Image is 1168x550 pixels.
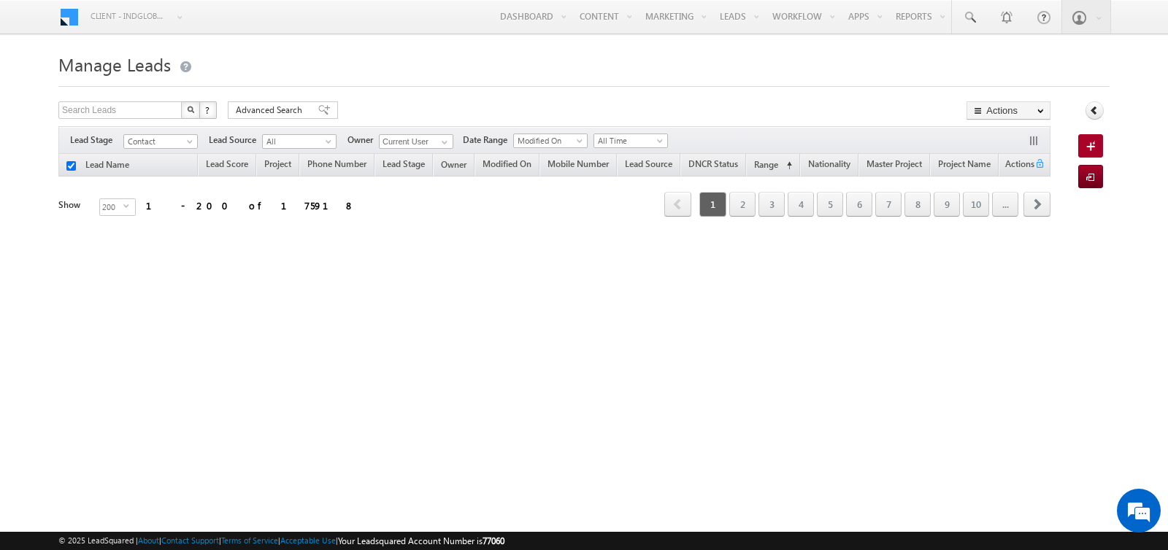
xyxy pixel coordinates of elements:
a: About [138,535,159,545]
a: All Time [593,133,668,148]
span: next [1023,192,1050,217]
a: 6 [846,192,872,217]
a: Project Name [931,156,998,175]
a: Master Project [859,156,929,175]
span: ? [205,104,212,116]
span: Your Leadsquared Account Number is [338,535,504,546]
span: Client - indglobal1 (77060) [91,9,167,23]
span: Nationality [808,158,850,169]
span: Lead Stage [383,158,425,169]
a: Contact Support [161,535,219,545]
a: prev [664,193,691,217]
div: Show [58,198,88,212]
a: Range (sorted ascending) [747,156,799,175]
a: Lead Name [78,157,137,176]
span: 1 [699,192,726,217]
a: Modified On [475,156,539,175]
a: Phone Number [300,156,374,175]
a: 2 [729,192,756,217]
a: Acceptable Use [280,535,336,545]
span: Master Project [867,158,922,169]
input: Type to Search [379,134,453,149]
span: Actions [999,156,1034,175]
span: Lead Source [625,158,672,169]
a: 10 [963,192,989,217]
span: prev [664,192,691,217]
span: All Time [594,134,664,147]
span: Range [754,159,778,170]
button: ? [199,101,217,119]
a: Nationality [801,156,858,175]
span: Date Range [463,133,513,147]
div: 1 - 200 of 175918 [146,197,355,214]
span: © 2025 LeadSquared | | | | | [58,534,504,548]
span: Project Name [938,158,991,169]
a: 4 [788,192,814,217]
a: Project [257,156,299,175]
button: Actions [967,101,1050,120]
span: Mobile Number [547,158,609,169]
a: DNCR Status [681,156,745,175]
span: Owner [347,133,379,147]
span: 77060 [483,535,504,546]
span: Phone Number [307,158,366,169]
a: 3 [758,192,785,217]
span: Project [264,158,291,169]
span: Modified On [514,134,583,147]
a: Show All Items [434,135,452,150]
a: 8 [904,192,931,217]
a: Terms of Service [221,535,278,545]
span: Lead Stage [70,133,123,147]
a: Mobile Number [540,156,616,175]
span: Lead Source [209,133,262,147]
a: All [262,134,337,149]
span: Lead Score [206,158,248,169]
a: 5 [817,192,843,217]
a: Lead Score [199,156,255,175]
span: DNCR Status [688,158,738,169]
span: Manage Leads [58,53,171,76]
a: Lead Stage [375,156,432,175]
a: 9 [934,192,960,217]
span: Modified On [483,158,531,169]
span: Owner [441,159,466,170]
span: (sorted ascending) [780,160,792,171]
input: Check all records [66,161,76,171]
a: 7 [875,192,902,217]
span: All [263,135,332,148]
a: ... [992,192,1018,217]
a: Modified On [513,133,588,148]
span: Advanced Search [236,104,307,117]
img: Search [187,106,194,113]
span: 200 [100,199,123,215]
span: Contact [124,135,193,148]
span: select [123,203,135,209]
a: Contact [123,134,198,149]
a: Lead Source [618,156,680,175]
a: next [1023,193,1050,217]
